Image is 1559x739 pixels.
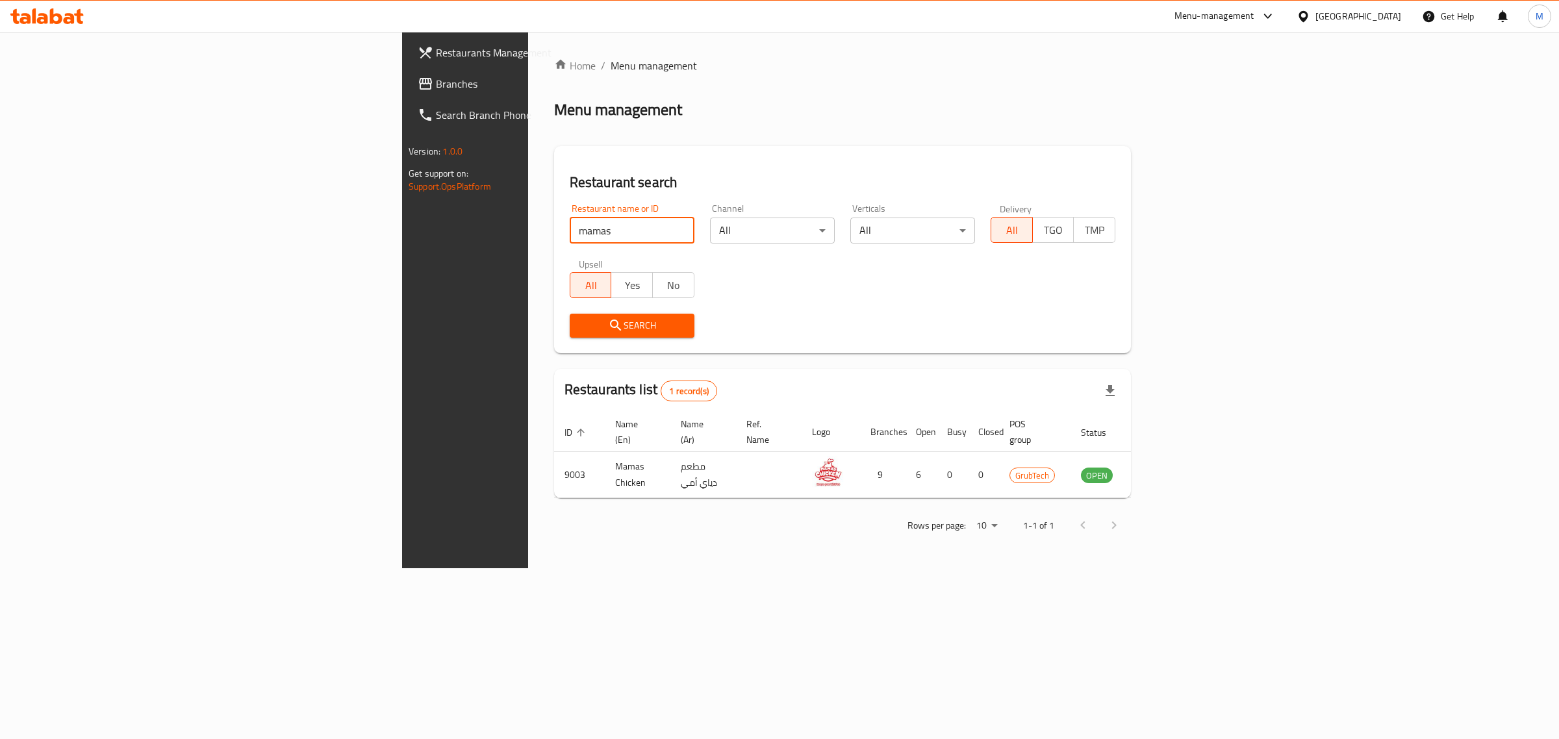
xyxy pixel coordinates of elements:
span: OPEN [1081,468,1113,483]
span: Yes [616,276,648,295]
label: Upsell [579,259,603,268]
span: Branches [436,76,652,92]
table: enhanced table [554,412,1184,498]
th: Branches [860,412,906,452]
td: 6 [906,452,937,498]
span: All [996,221,1028,240]
td: 0 [968,452,999,498]
a: Branches [407,68,663,99]
a: Restaurants Management [407,37,663,68]
button: All [570,272,612,298]
a: Search Branch Phone [407,99,663,131]
div: All [710,218,835,244]
td: 0 [937,452,968,498]
button: TGO [1032,217,1074,243]
img: Mamas Chicken [812,456,844,488]
button: TMP [1073,217,1115,243]
span: 1.0.0 [442,143,463,160]
span: No [658,276,689,295]
th: Open [906,412,937,452]
span: Name (Ar) [681,416,720,447]
h2: Menu management [554,99,682,120]
button: All [991,217,1033,243]
nav: breadcrumb [554,58,1131,73]
span: GrubTech [1010,468,1054,483]
th: Closed [968,412,999,452]
span: POS group [1009,416,1055,447]
span: ID [564,425,589,440]
td: مطعم دياي أمي [670,452,736,498]
p: Rows per page: [907,518,966,534]
span: M [1536,9,1543,23]
th: Busy [937,412,968,452]
h2: Restaurants list [564,380,717,401]
input: Search for restaurant name or ID.. [570,218,694,244]
span: Version: [409,143,440,160]
span: All [576,276,607,295]
div: Export file [1095,375,1126,407]
span: TGO [1038,221,1069,240]
span: 1 record(s) [661,385,716,397]
span: Name (En) [615,416,655,447]
span: Search Branch Phone [436,107,652,123]
div: [GEOGRAPHIC_DATA] [1315,9,1401,23]
span: Get support on: [409,165,468,182]
span: Ref. Name [746,416,786,447]
div: Menu-management [1174,8,1254,24]
button: Yes [611,272,653,298]
button: Search [570,314,694,338]
td: 9 [860,452,906,498]
div: All [850,218,975,244]
th: Logo [802,412,860,452]
span: Status [1081,425,1123,440]
p: 1-1 of 1 [1023,518,1054,534]
span: Search [580,318,684,334]
span: Restaurants Management [436,45,652,60]
span: TMP [1079,221,1110,240]
a: Support.OpsPlatform [409,178,491,195]
button: No [652,272,694,298]
div: Total records count [661,381,717,401]
div: Rows per page: [971,516,1002,536]
label: Delivery [1000,204,1032,213]
h2: Restaurant search [570,173,1115,192]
